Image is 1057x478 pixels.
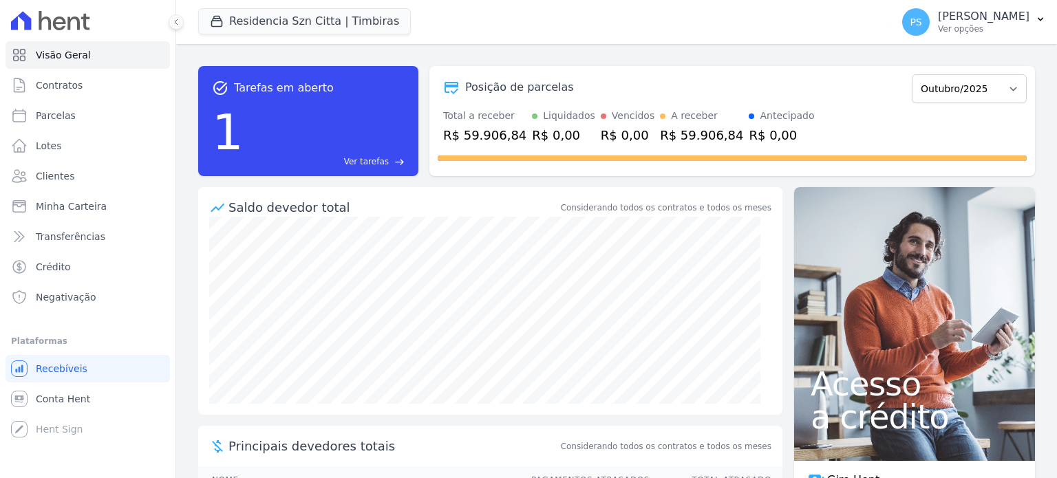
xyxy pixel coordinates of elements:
span: Transferências [36,230,105,243]
span: Clientes [36,169,74,183]
div: Considerando todos os contratos e todos os meses [561,202,771,214]
span: Conta Hent [36,392,90,406]
span: Ver tarefas [344,155,389,168]
div: Posição de parcelas [465,79,574,96]
div: Saldo devedor total [228,198,558,217]
span: Lotes [36,139,62,153]
span: Contratos [36,78,83,92]
div: Liquidados [543,109,595,123]
span: Considerando todos os contratos e todos os meses [561,440,771,453]
div: R$ 59.906,84 [443,126,526,144]
a: Clientes [6,162,170,190]
div: Antecipado [760,109,814,123]
div: R$ 0,00 [601,126,654,144]
div: R$ 0,00 [532,126,595,144]
a: Visão Geral [6,41,170,69]
p: Ver opções [938,23,1029,34]
span: Negativação [36,290,96,304]
div: 1 [212,96,244,168]
a: Ver tarefas east [249,155,405,168]
span: Minha Carteira [36,199,107,213]
span: Tarefas em aberto [234,80,334,96]
div: Vencidos [612,109,654,123]
a: Conta Hent [6,385,170,413]
span: a crédito [811,400,1018,433]
a: Parcelas [6,102,170,129]
div: Plataformas [11,333,164,349]
span: PS [910,17,921,27]
p: [PERSON_NAME] [938,10,1029,23]
span: Acesso [811,367,1018,400]
button: PS [PERSON_NAME] Ver opções [891,3,1057,41]
button: Residencia Szn Citta | Timbiras [198,8,411,34]
a: Lotes [6,132,170,160]
a: Crédito [6,253,170,281]
a: Transferências [6,223,170,250]
span: Visão Geral [36,48,91,62]
a: Recebíveis [6,355,170,382]
div: A receber [671,109,718,123]
div: R$ 59.906,84 [660,126,743,144]
span: Recebíveis [36,362,87,376]
span: east [394,157,405,167]
a: Contratos [6,72,170,99]
div: Total a receber [443,109,526,123]
a: Negativação [6,283,170,311]
span: task_alt [212,80,228,96]
span: Principais devedores totais [228,437,558,455]
div: R$ 0,00 [749,126,814,144]
span: Parcelas [36,109,76,122]
span: Crédito [36,260,71,274]
a: Minha Carteira [6,193,170,220]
